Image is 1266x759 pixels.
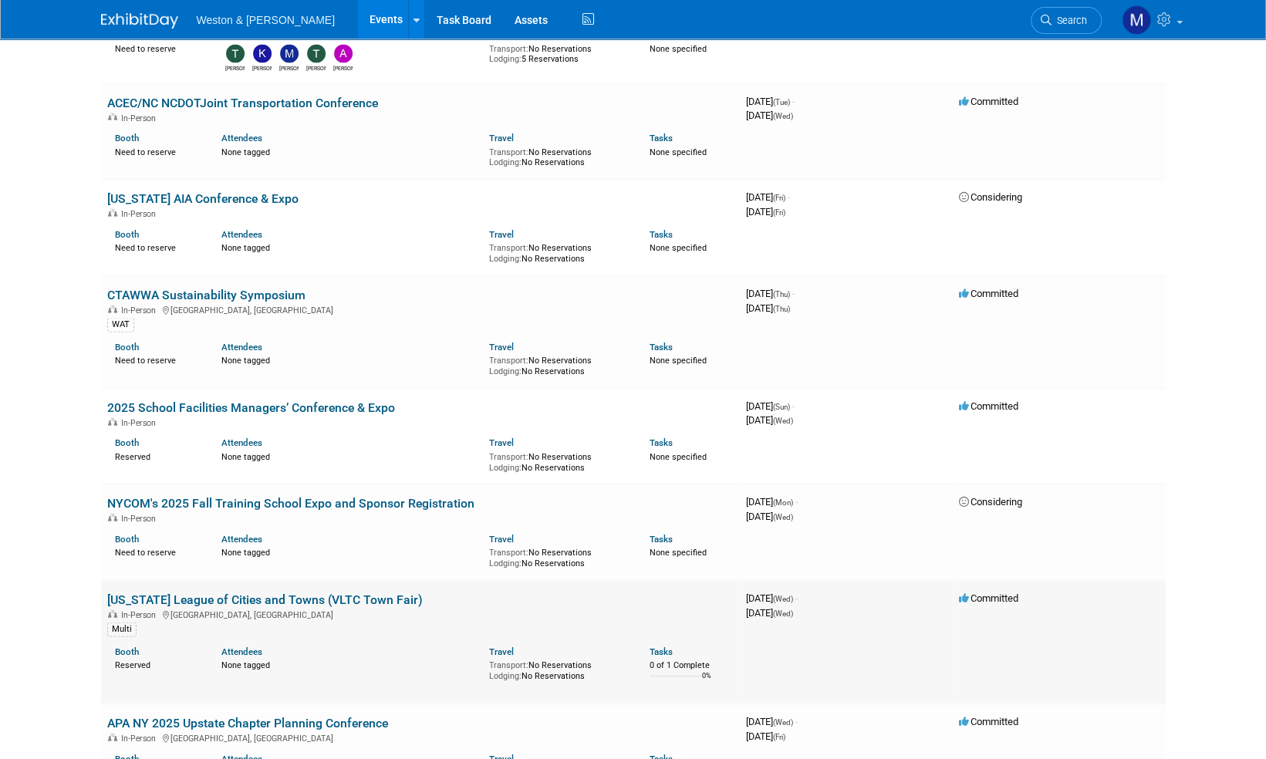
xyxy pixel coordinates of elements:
span: Lodging: [489,366,522,376]
span: Committed [959,592,1018,604]
img: In-Person Event [108,418,117,426]
div: Tony Zerilli [225,63,245,73]
div: [GEOGRAPHIC_DATA], [GEOGRAPHIC_DATA] [107,731,734,744]
span: [DATE] [746,191,790,203]
a: [US_STATE] League of Cities and Towns (VLTC Town Fair) [107,592,423,607]
div: None tagged [221,657,478,671]
a: Attendees [221,437,262,448]
span: Committed [959,96,1018,107]
span: [DATE] [746,511,793,522]
span: (Mon) [773,498,793,507]
span: In-Person [121,209,160,219]
span: Considering [959,191,1022,203]
span: - [788,191,790,203]
span: [DATE] [746,496,798,508]
a: ACEC/NC NCDOTJoint Transportation Conference [107,96,378,110]
span: Lodging: [489,463,522,473]
span: - [792,96,795,107]
span: Transport: [489,147,528,157]
a: Tasks [650,229,673,240]
span: Transport: [489,452,528,462]
img: Tara McManus [307,45,326,63]
a: Attendees [221,29,262,40]
div: None tagged [221,449,478,463]
span: [DATE] [746,288,795,299]
span: - [795,592,798,604]
div: No Reservations No Reservations [489,144,626,168]
div: Tara McManus [306,63,326,73]
span: (Wed) [773,609,793,618]
span: Lodging: [489,54,522,64]
a: NYCOM's 2025 Fall Training School Expo and Sponsor Registration [107,496,474,511]
span: Lodging: [489,558,522,568]
a: Attendees [221,133,262,143]
div: Need to reserve [115,353,199,366]
div: Need to reserve [115,144,199,158]
a: [US_STATE] AIA Conference & Expo [107,191,299,206]
div: Reserved [115,449,199,463]
span: None specified [650,452,707,462]
span: Transport: [489,44,528,54]
span: (Fri) [773,194,785,202]
span: Transport: [489,548,528,558]
div: None tagged [221,545,478,558]
a: 2025 School Facilities Managers’ Conference & Expo [107,400,395,415]
span: [DATE] [746,206,785,218]
a: Travel [489,29,514,40]
a: Tasks [650,646,673,657]
span: [DATE] [746,592,798,604]
span: [DATE] [746,96,795,107]
span: Committed [959,400,1018,412]
span: In-Person [121,610,160,620]
a: Attendees [221,534,262,545]
div: [GEOGRAPHIC_DATA], [GEOGRAPHIC_DATA] [107,608,734,620]
span: (Wed) [773,417,793,425]
span: - [795,716,798,727]
span: None specified [650,147,707,157]
span: (Wed) [773,595,793,603]
div: No Reservations No Reservations [489,240,626,264]
span: (Wed) [773,718,793,727]
div: None tagged [221,353,478,366]
a: Booth [115,646,139,657]
a: Travel [489,646,514,657]
span: Transport: [489,356,528,366]
a: Tasks [650,342,673,353]
a: Booth [115,342,139,353]
span: Search [1052,15,1087,26]
div: Multi [107,622,137,636]
div: Kevin MacKinnon [252,63,272,73]
div: Margaret McCarthy [279,63,299,73]
div: No Reservations No Reservations [489,353,626,376]
img: In-Person Event [108,209,117,217]
span: [DATE] [746,414,793,426]
span: None specified [650,243,707,253]
span: [DATE] [746,730,785,742]
div: No Reservations No Reservations [489,657,626,681]
span: None specified [650,356,707,366]
span: - [792,288,795,299]
div: Need to reserve [115,545,199,558]
a: Tasks [650,534,673,545]
a: APA NY 2025 Upstate Chapter Planning Conference [107,716,388,730]
div: Reserved [115,657,199,671]
span: Transport: [489,660,528,670]
a: Travel [489,437,514,448]
td: 0% [702,672,711,693]
a: Booth [115,133,139,143]
span: In-Person [121,418,160,428]
span: In-Person [121,113,160,123]
span: Weston & [PERSON_NAME] [197,14,335,26]
span: - [792,400,795,412]
span: In-Person [121,734,160,744]
div: No Reservations No Reservations [489,545,626,568]
span: Lodging: [489,671,522,681]
div: [GEOGRAPHIC_DATA], [GEOGRAPHIC_DATA] [107,303,734,315]
span: Committed [959,716,1018,727]
span: (Sun) [773,403,790,411]
div: Need to reserve [115,240,199,254]
img: In-Person Event [108,305,117,313]
div: None tagged [221,144,478,158]
img: In-Person Event [108,734,117,741]
img: In-Person Event [108,113,117,121]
